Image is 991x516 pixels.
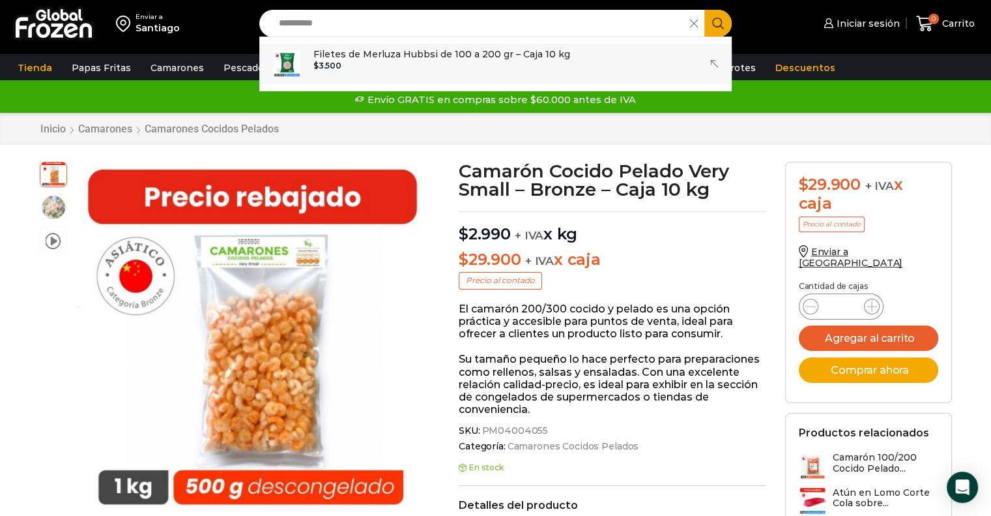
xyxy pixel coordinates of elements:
[459,224,468,243] span: $
[459,211,766,244] p: x kg
[65,55,137,80] a: Papas Fritas
[829,297,854,316] input: Product quantity
[833,452,938,474] h3: Camarón 100/200 Cocido Pelado...
[313,61,341,70] bdi: 3.500
[459,162,766,198] h1: Camarón Cocido Pelado Very Small – Bronze – Caja 10 kg
[799,427,929,439] h2: Productos relacionados
[144,123,280,135] a: Camarones Cocidos Pelados
[833,487,938,509] h3: Atún en Lomo Corte Cola sobre...
[40,123,280,135] nav: Breadcrumb
[506,441,639,452] a: Camarones Cocidos Pelados
[820,10,900,37] a: Iniciar sesión
[865,179,894,192] span: + IVA
[947,472,978,503] div: Open Intercom Messenger
[799,357,938,383] button: Comprar ahora
[313,47,570,61] p: Filetes de Merluza Hubbsi de 100 a 200 gr – Caja 10 kg
[459,303,766,341] p: El camarón 200/300 cocido y pelado es una opción práctica y accesible para puntos de venta, ideal...
[799,326,938,351] button: Agregar al carrito
[459,250,521,269] bdi: 29.900
[799,452,938,480] a: Camarón 100/200 Cocido Pelado...
[459,250,766,269] p: x caja
[217,55,328,80] a: Pescados y Mariscos
[459,499,766,511] h2: Detalles del producto
[136,22,180,35] div: Santiago
[913,8,978,39] a: 0 Carrito
[799,282,938,291] p: Cantidad de cajas
[515,229,543,242] span: + IVA
[459,425,766,436] span: SKU:
[313,61,319,70] span: $
[144,55,210,80] a: Camarones
[459,353,766,416] p: Su tamaño pequeño lo hace perfecto para preparaciones como rellenos, salsas y ensaladas. Con una ...
[799,175,861,194] bdi: 29.900
[799,175,809,194] span: $
[939,17,975,30] span: Carrito
[260,44,732,84] a: Filetes de Merluza Hubbsi de 100 a 200 gr – Caja 10 kg $3.500
[525,254,554,267] span: + IVA
[459,463,766,472] p: En stock
[459,441,766,452] span: Categoría:
[78,123,133,135] a: Camarones
[702,55,762,80] a: Abarrotes
[799,246,903,269] a: Enviar a [GEOGRAPHIC_DATA]
[799,217,865,232] p: Precio al contado
[136,12,180,22] div: Enviar a
[928,14,939,24] span: 0
[799,487,938,515] a: Atún en Lomo Corte Cola sobre...
[799,175,938,213] div: x caja
[40,194,66,220] span: very-small
[40,160,66,187] span: very small
[11,55,59,80] a: Tienda
[459,250,468,269] span: $
[116,12,136,35] img: address-field-icon.svg
[480,425,548,436] span: PM04004055
[459,272,542,289] p: Precio al contado
[459,224,511,243] bdi: 2.990
[40,123,66,135] a: Inicio
[769,55,842,80] a: Descuentos
[833,17,900,30] span: Iniciar sesión
[704,10,732,37] button: Search button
